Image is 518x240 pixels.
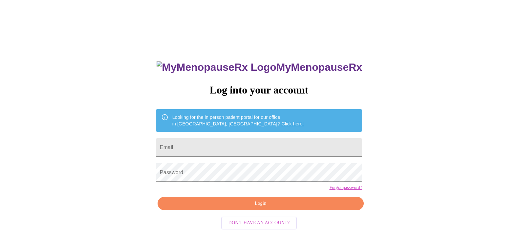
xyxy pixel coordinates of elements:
[172,111,304,130] div: Looking for the in person patient portal for our office in [GEOGRAPHIC_DATA], [GEOGRAPHIC_DATA]?
[157,61,362,73] h3: MyMenopauseRx
[158,197,364,210] button: Login
[220,220,299,225] a: Don't have an account?
[156,84,362,96] h3: Log into your account
[157,61,276,73] img: MyMenopauseRx Logo
[282,121,304,126] a: Click here!
[165,200,356,208] span: Login
[329,185,362,190] a: Forgot password?
[221,217,297,229] button: Don't have an account?
[228,219,290,227] span: Don't have an account?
